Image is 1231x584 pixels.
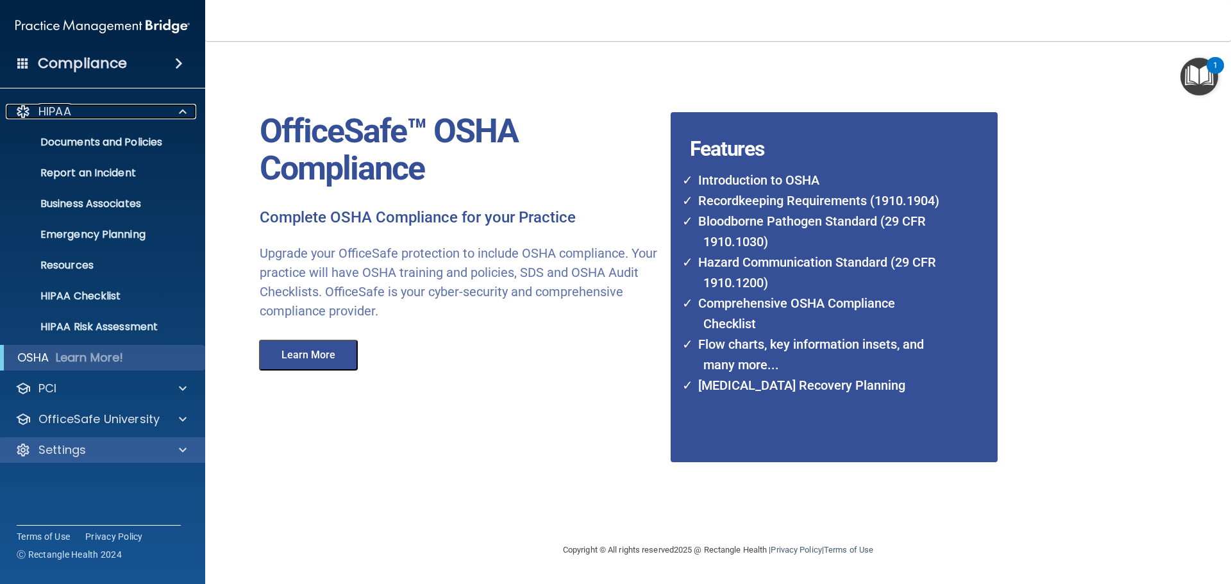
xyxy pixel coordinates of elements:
div: 1 [1213,65,1218,82]
li: Comprehensive OSHA Compliance Checklist [691,293,947,334]
p: Learn More! [56,350,124,365]
p: OfficeSafe University [38,412,160,427]
a: OfficeSafe University [15,412,187,427]
p: Complete OSHA Compliance for your Practice [260,208,661,228]
a: Learn More [250,351,371,360]
p: OfficeSafe™ OSHA Compliance [260,113,661,187]
li: [MEDICAL_DATA] Recovery Planning [691,375,947,396]
a: PCI [15,381,187,396]
p: Business Associates [8,197,183,210]
li: Hazard Communication Standard (29 CFR 1910.1200) [691,252,947,293]
a: Settings [15,442,187,458]
p: OSHA [17,350,49,365]
img: PMB logo [15,13,190,39]
button: Open Resource Center, 1 new notification [1180,58,1218,96]
span: Ⓒ Rectangle Health 2024 [17,548,122,561]
a: Terms of Use [824,545,873,555]
p: Documents and Policies [8,136,183,149]
h4: Features [671,112,964,138]
a: Privacy Policy [85,530,143,543]
p: HIPAA Risk Assessment [8,321,183,333]
li: Bloodborne Pathogen Standard (29 CFR 1910.1030) [691,211,947,252]
p: HIPAA [38,104,71,119]
p: HIPAA Checklist [8,290,183,303]
button: Learn More [259,340,358,371]
h4: Compliance [38,54,127,72]
p: Upgrade your OfficeSafe protection to include OSHA compliance. Your practice will have OSHA train... [260,244,661,321]
p: Settings [38,442,86,458]
a: Terms of Use [17,530,70,543]
div: Copyright © All rights reserved 2025 @ Rectangle Health | | [484,530,952,571]
p: PCI [38,381,56,396]
li: Recordkeeping Requirements (1910.1904) [691,190,947,211]
a: HIPAA [15,104,187,119]
li: Flow charts, key information insets, and many more... [691,334,947,375]
p: Resources [8,259,183,272]
p: Report an Incident [8,167,183,179]
a: Privacy Policy [771,545,821,555]
p: Emergency Planning [8,228,183,241]
li: Introduction to OSHA [691,170,947,190]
